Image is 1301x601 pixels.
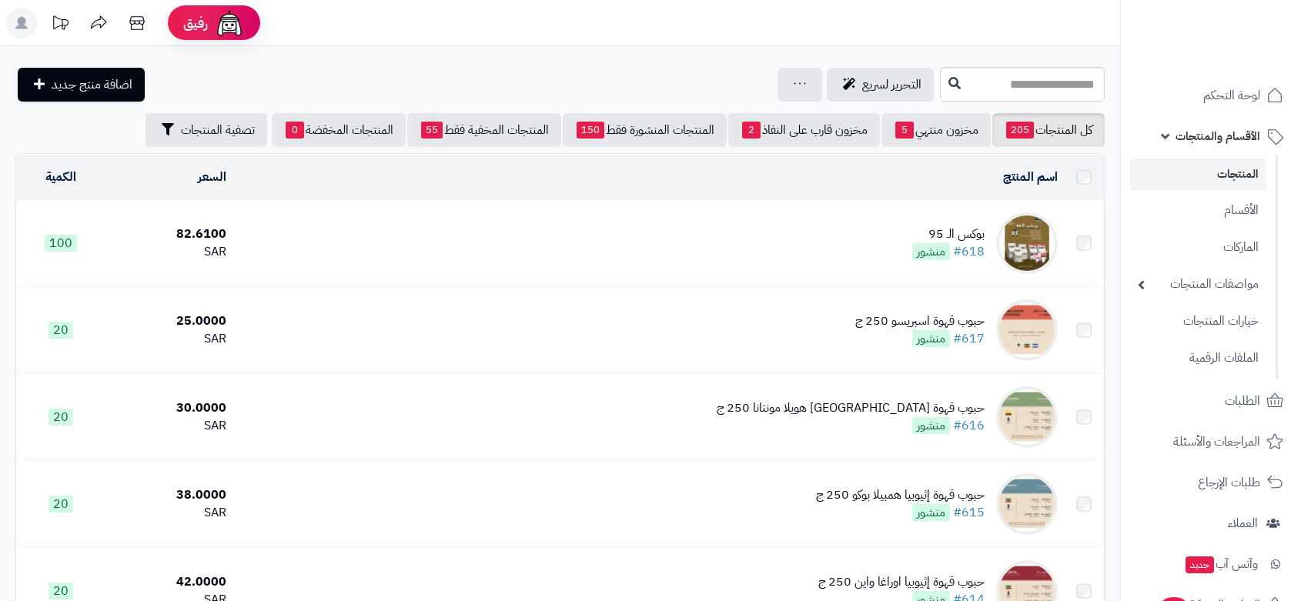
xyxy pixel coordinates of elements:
span: اضافة منتج جديد [52,75,132,94]
a: تحديثات المنصة [41,8,79,42]
img: حبوب قهوة إثيوبيا همبيلا بوكو 250 ج [996,473,1058,535]
div: بوكس الـ 95 [912,225,985,243]
a: خيارات المنتجات [1130,305,1266,338]
a: #618 [953,242,985,261]
a: مخزون منتهي5 [881,113,991,147]
span: 205 [1006,122,1034,139]
span: منشور [912,417,950,434]
div: SAR [112,330,226,348]
a: الطلبات [1130,382,1292,419]
a: المراجعات والأسئلة [1130,423,1292,460]
a: المنتجات المنشورة فقط150 [563,113,727,147]
span: منشور [912,243,950,260]
a: المنتجات [1130,159,1266,190]
span: 100 [45,235,77,252]
span: طلبات الإرجاع [1198,472,1260,493]
a: العملاء [1130,505,1292,542]
a: كل المنتجات205 [992,113,1105,147]
span: منشور [912,330,950,347]
a: وآتس آبجديد [1130,546,1292,583]
span: المراجعات والأسئلة [1173,431,1260,452]
span: 20 [48,583,73,599]
span: منشور [912,504,950,521]
div: 38.0000 [112,486,226,504]
span: العملاء [1228,513,1258,534]
a: التحرير لسريع [827,68,934,102]
a: الملفات الرقمية [1130,342,1266,375]
img: حبوب قهوة كولومبيا هويلا مونتانا 250 ج [996,386,1058,448]
div: SAR [112,504,226,522]
img: حبوب قهوة اسبريسو 250 ج [996,299,1058,361]
span: 55 [421,122,443,139]
div: حبوب قهوة اسبريسو 250 ج [855,312,985,330]
div: 82.6100 [112,225,226,243]
a: #615 [953,503,985,522]
span: وآتس آب [1184,553,1258,575]
span: رفيق [183,14,208,32]
div: حبوب قهوة إثيوبيا اوراغا واين 250 ج [818,573,985,591]
a: مواصفات المنتجات [1130,268,1266,301]
img: بوكس الـ 95 [996,212,1058,274]
span: جديد [1186,556,1214,573]
a: السعر [198,168,226,186]
a: #617 [953,329,985,348]
span: الطلبات [1225,390,1260,412]
span: 20 [48,409,73,426]
a: مخزون قارب على النفاذ2 [728,113,880,147]
div: 30.0000 [112,399,226,417]
div: 42.0000 [112,573,226,591]
img: ai-face.png [214,8,245,38]
a: اضافة منتج جديد [18,68,145,102]
a: #616 [953,416,985,435]
span: الأقسام والمنتجات [1176,125,1260,147]
div: حبوب قهوة [GEOGRAPHIC_DATA] هويلا مونتانا 250 ج [717,399,985,417]
span: 20 [48,322,73,339]
a: اسم المنتج [1003,168,1058,186]
a: الكمية [45,168,76,186]
div: SAR [112,417,226,435]
span: لوحة التحكم [1203,85,1260,106]
a: الأقسام [1130,194,1266,227]
a: لوحة التحكم [1130,77,1292,114]
a: طلبات الإرجاع [1130,464,1292,501]
a: الماركات [1130,231,1266,264]
span: التحرير لسريع [862,75,921,94]
div: SAR [112,243,226,261]
a: المنتجات المخفية فقط55 [407,113,561,147]
span: 150 [577,122,604,139]
span: 5 [895,122,914,139]
div: حبوب قهوة إثيوبيا همبيلا بوكو 250 ج [816,486,985,504]
div: 25.0000 [112,312,226,330]
span: 20 [48,496,73,513]
button: تصفية المنتجات [145,113,267,147]
span: 0 [286,122,304,139]
span: 2 [742,122,761,139]
span: تصفية المنتجات [181,121,255,139]
a: المنتجات المخفضة0 [272,113,406,147]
